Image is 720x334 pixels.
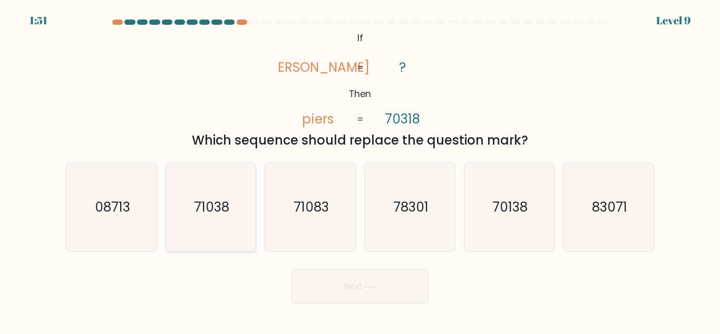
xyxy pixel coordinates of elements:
[265,58,370,77] tspan: [PERSON_NAME]
[492,198,528,216] text: 70138
[385,110,420,129] tspan: 70318
[399,58,406,77] tspan: ?
[357,113,364,126] tspan: =
[656,13,690,28] div: Level 9
[294,198,329,216] text: 71083
[357,32,363,44] tspan: If
[393,198,428,216] text: 78301
[194,198,229,216] text: 71038
[72,131,648,150] div: Which sequence should replace the question mark?
[349,88,372,100] tspan: Then
[357,61,364,74] tspan: =
[291,270,429,303] button: Next
[592,198,627,216] text: 83071
[30,13,47,28] div: 1:51
[94,198,130,216] text: 08713
[279,29,441,129] svg: @import url('[URL][DOMAIN_NAME]);
[302,110,334,128] tspan: piers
